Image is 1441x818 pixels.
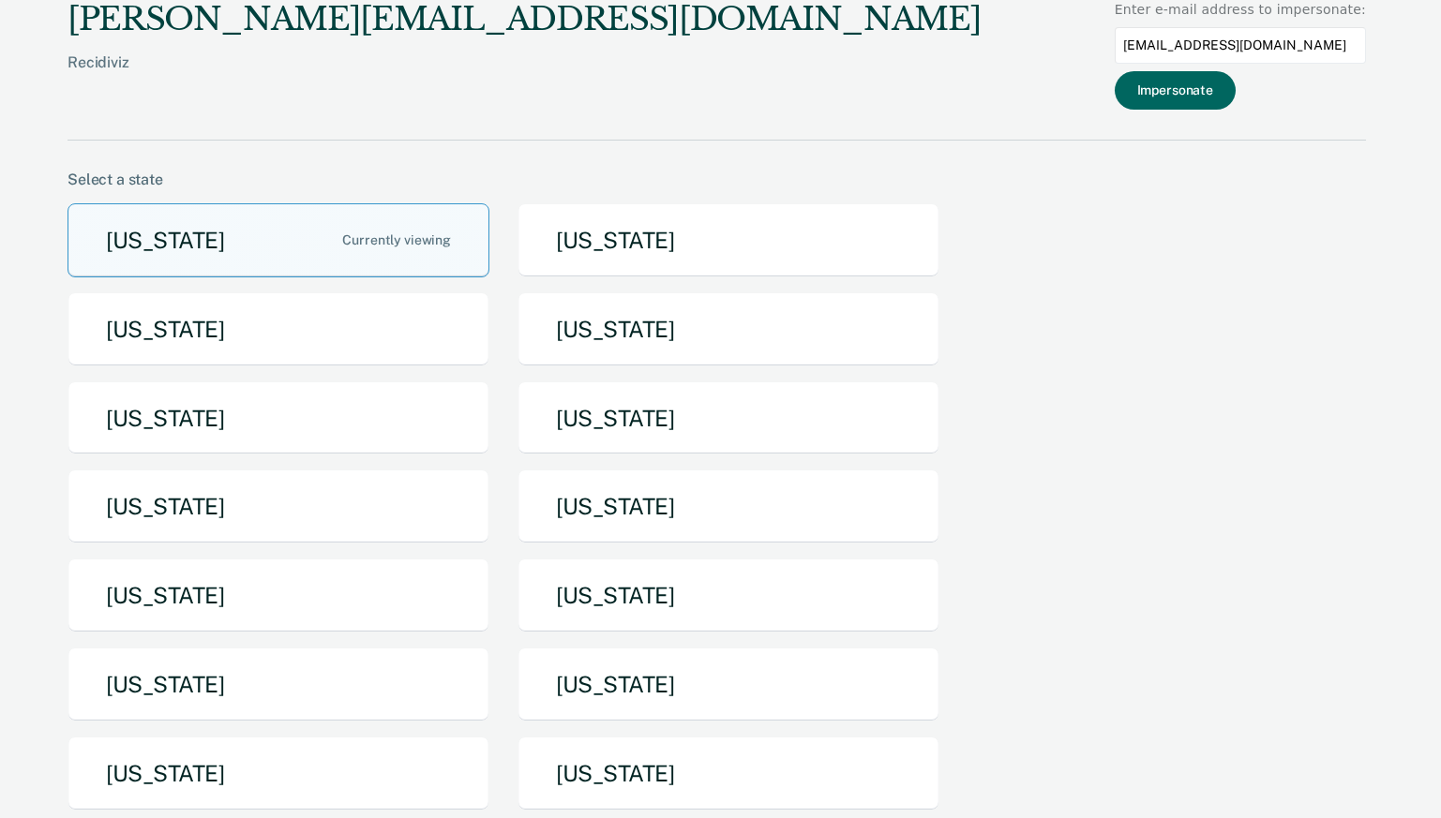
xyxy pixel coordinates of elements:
[68,292,489,366] button: [US_STATE]
[518,469,939,543] button: [US_STATE]
[518,558,939,632] button: [US_STATE]
[68,736,489,811] button: [US_STATE]
[68,558,489,632] button: [US_STATE]
[518,736,939,811] button: [US_STATE]
[518,292,939,366] button: [US_STATE]
[1115,27,1366,64] input: Enter an email to impersonate...
[68,203,489,277] button: [US_STATE]
[518,381,939,455] button: [US_STATE]
[68,171,1366,188] div: Select a state
[1115,71,1236,110] button: Impersonate
[518,647,939,721] button: [US_STATE]
[518,203,939,277] button: [US_STATE]
[68,647,489,721] button: [US_STATE]
[68,381,489,455] button: [US_STATE]
[68,53,981,101] div: Recidiviz
[68,469,489,543] button: [US_STATE]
